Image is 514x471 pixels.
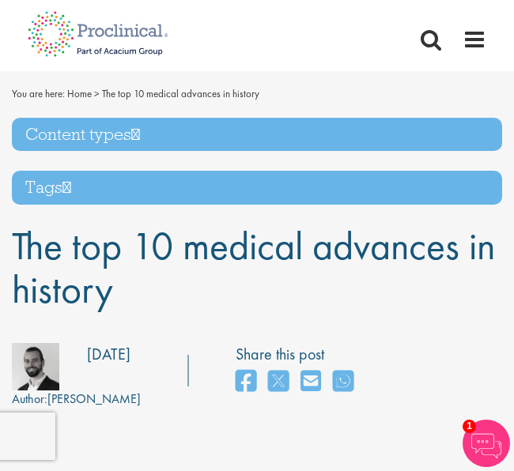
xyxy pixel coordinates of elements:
[12,171,502,205] h3: Tags
[12,87,65,100] span: You are here:
[12,220,495,315] span: The top 10 medical advances in history
[236,343,361,366] label: Share this post
[463,420,476,433] span: 1
[102,87,259,100] span: The top 10 medical advances in history
[87,343,130,366] div: [DATE]
[12,390,141,409] div: [PERSON_NAME]
[333,365,353,399] a: share on whats app
[12,390,47,407] span: Author:
[236,365,256,399] a: share on facebook
[12,343,59,390] img: 76d2c18e-6ce3-4617-eefd-08d5a473185b
[300,365,321,399] a: share on email
[12,118,502,152] h3: Content types
[463,420,510,467] img: Chatbot
[268,365,289,399] a: share on twitter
